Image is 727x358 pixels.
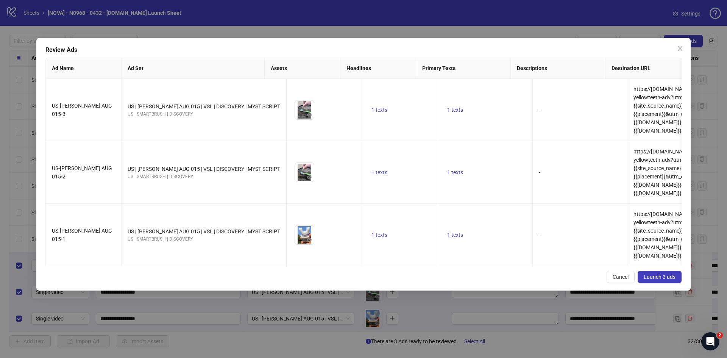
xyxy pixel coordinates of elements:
button: 1 texts [368,105,390,114]
button: Preview [305,110,314,119]
button: Preview [305,235,314,244]
span: 1 texts [447,232,463,238]
button: 1 texts [444,168,466,177]
span: US-[PERSON_NAME] AUG 015-3 [52,103,112,117]
span: 1 texts [371,107,387,113]
button: Cancel [607,271,635,283]
span: 2 [717,332,723,338]
th: Descriptions [511,58,605,79]
button: 1 texts [444,105,466,114]
span: - [539,169,540,175]
span: - [539,107,540,113]
span: eye [307,237,312,242]
img: Asset 1 [295,100,314,119]
span: US-[PERSON_NAME] AUG 015-2 [52,165,112,180]
button: Preview [305,173,314,182]
button: 1 texts [444,230,466,239]
div: US | SMARTBRUSH | DISCOVERY [128,111,280,118]
th: Assets [265,58,340,79]
div: Review Ads [45,45,682,55]
span: close [677,45,683,52]
img: Asset 1 [295,163,314,182]
span: US-[PERSON_NAME] AUG 015-1 [52,228,112,242]
div: US | SMARTBRUSH | DISCOVERY [128,173,280,180]
span: Launch 3 ads [644,274,676,280]
th: Primary Texts [416,58,511,79]
button: 1 texts [368,230,390,239]
th: Ad Set [122,58,265,79]
button: 1 texts [368,168,390,177]
span: 1 texts [447,169,463,175]
button: Launch 3 ads [638,271,682,283]
iframe: Intercom live chat [701,332,719,350]
div: US | [PERSON_NAME] AUG 015 | VSL | DISCOVERY | MYST SCRIPT [128,227,280,236]
button: Close [674,42,686,55]
div: US | [PERSON_NAME] AUG 015 | VSL | DISCOVERY | MYST SCRIPT [128,165,280,173]
span: Cancel [613,274,629,280]
span: eye [307,175,312,180]
span: - [539,232,540,238]
span: 1 texts [371,169,387,175]
span: 1 texts [447,107,463,113]
th: Ad Name [46,58,122,79]
th: Destination URL [605,58,718,79]
th: Headlines [340,58,416,79]
img: Asset 1 [295,225,314,244]
span: 1 texts [371,232,387,238]
span: eye [307,112,312,117]
div: US | [PERSON_NAME] AUG 015 | VSL | DISCOVERY | MYST SCRIPT [128,102,280,111]
div: US | SMARTBRUSH | DISCOVERY [128,236,280,243]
